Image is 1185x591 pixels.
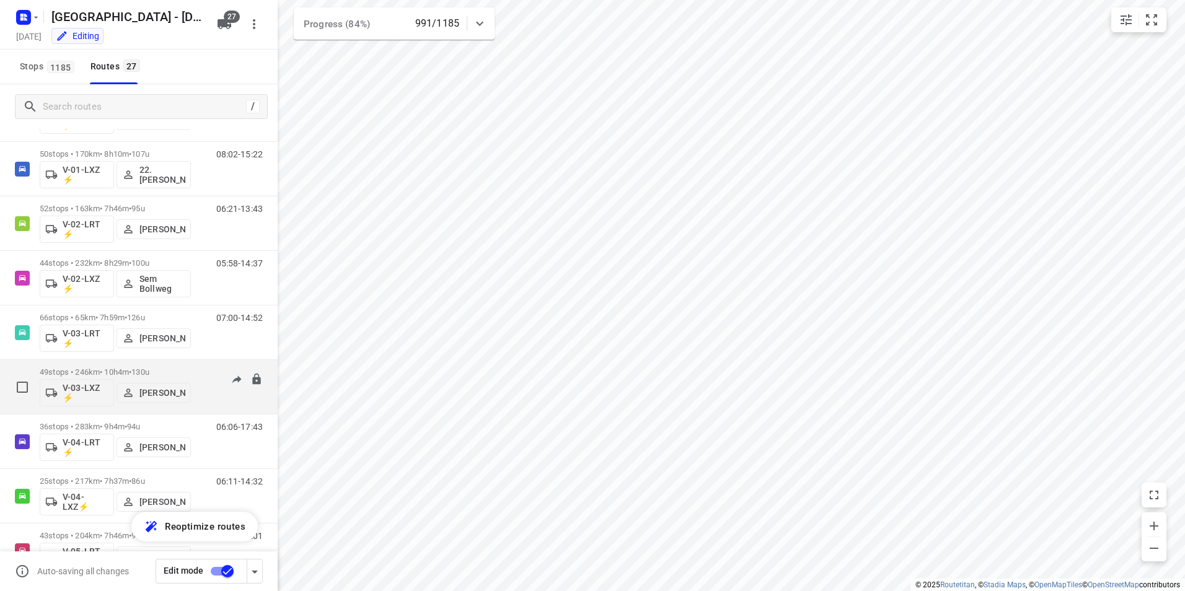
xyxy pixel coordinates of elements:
button: [PERSON_NAME] [117,437,191,457]
span: 95u [131,204,144,213]
button: V-04-LXZ⚡ [40,488,114,515]
p: 06:11-14:32 [216,476,263,486]
p: [PERSON_NAME] [139,497,185,507]
p: 36 stops • 283km • 9h4m [40,422,191,431]
span: • [129,149,131,159]
span: 1185 [47,61,74,73]
a: OpenMapTiles [1034,580,1082,589]
span: Select [10,375,35,400]
p: [PERSON_NAME] [139,333,185,343]
h5: Project date [11,29,46,43]
input: Search routes [43,97,246,116]
button: V-02-LXZ ⚡ [40,270,114,297]
span: Edit mode [164,566,203,576]
p: V-04-LRT ⚡ [63,437,108,457]
p: [PERSON_NAME] [139,224,185,234]
a: Stadia Maps [984,580,1026,589]
span: • [129,204,131,213]
p: 66 stops • 65km • 7h59m [40,313,191,322]
button: Send to driver [224,367,249,392]
span: 126u [127,313,145,322]
button: [PERSON_NAME] [117,328,191,348]
button: [PERSON_NAME] [117,383,191,403]
p: Sem Bollweg [139,274,185,294]
span: 94u [127,422,140,431]
span: • [125,422,127,431]
button: V-02-LRT ⚡ [40,216,114,243]
button: More [242,12,267,37]
p: 05:58-14:37 [216,258,263,268]
span: Stops [20,59,78,74]
p: Auto-saving all changes [37,566,129,576]
p: 50 stops • 170km • 8h10m [40,149,191,159]
p: 44 stops • 232km • 8h29m [40,258,191,268]
span: • [129,476,131,486]
span: Reoptimize routes [165,519,245,535]
button: Map settings [1114,7,1139,32]
p: V-02-LXZ ⚡ [63,274,108,294]
div: small contained button group [1111,7,1166,32]
span: 86u [131,476,144,486]
p: 06:21-13:43 [216,204,263,214]
p: V-05-LRT ⚡ [63,546,108,566]
p: V-03-LRT ⚡ [63,328,108,348]
span: 100u [131,258,149,268]
p: V-01-LXZ ⚡ [63,165,108,185]
div: Routes [90,59,144,74]
p: V-02-LRT ⚡ [63,219,108,239]
span: • [125,313,127,322]
span: • [129,258,131,268]
span: 27 [224,11,240,23]
span: • [129,367,131,377]
p: [PERSON_NAME] [139,388,185,398]
span: 27 [123,59,140,72]
p: V-03-LXZ ⚡ [63,383,108,403]
p: 07:00-14:52 [216,313,263,323]
span: 97u [131,531,144,540]
p: 991/1185 [415,16,459,31]
div: Progress (84%)991/1185 [294,7,495,40]
button: Reoptimize routes [131,512,258,541]
p: 49 stops • 246km • 10h4m [40,367,191,377]
li: © 2025 , © , © © contributors [915,580,1180,589]
span: 130u [131,367,149,377]
button: V-03-LRT ⚡ [40,325,114,352]
button: [PERSON_NAME] [117,219,191,239]
p: 08:02-15:22 [216,149,263,159]
p: 52 stops • 163km • 7h46m [40,204,191,213]
p: V-04-LXZ⚡ [63,492,108,512]
button: Lock route [250,373,263,387]
a: Routetitan [940,580,975,589]
div: You are currently in edit mode. [56,30,99,42]
button: 22. [PERSON_NAME] [117,161,191,188]
p: [PERSON_NAME] [139,442,185,452]
button: [PERSON_NAME] [117,492,191,512]
div: / [246,100,260,113]
p: 25 stops • 217km • 7h37m [40,476,191,486]
span: 107u [131,149,149,159]
button: V-03-LXZ ⚡ [40,379,114,406]
span: Progress (84%) [304,19,370,30]
button: 27 [212,12,237,37]
button: V-04-LRT ⚡ [40,434,114,461]
p: 22. [PERSON_NAME] [139,165,185,185]
button: V-05-LRT ⚡ [40,543,114,570]
a: OpenStreetMap [1088,580,1139,589]
button: V-01-LXZ ⚡ [40,161,114,188]
button: Fit zoom [1139,7,1164,32]
div: Driver app settings [247,563,262,579]
span: • [129,531,131,540]
button: Sem Bollweg [117,270,191,297]
p: 06:06-17:43 [216,422,263,432]
h5: Rename [46,7,207,27]
p: 43 stops • 204km • 7h46m [40,531,191,540]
